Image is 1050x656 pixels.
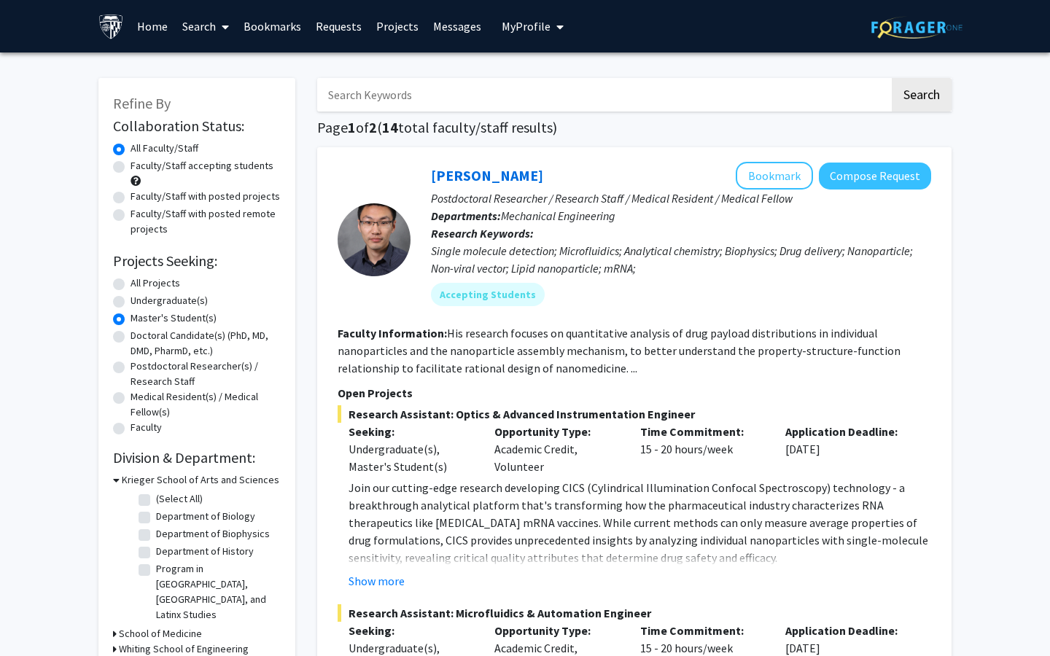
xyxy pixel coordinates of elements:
button: Show more [349,572,405,590]
label: Medical Resident(s) / Medical Fellow(s) [131,389,281,420]
p: Postdoctoral Researcher / Research Staff / Medical Resident / Medical Fellow [431,190,931,207]
label: Faculty/Staff with posted remote projects [131,206,281,237]
b: Research Keywords: [431,226,534,241]
h1: Page of ( total faculty/staff results) [317,119,952,136]
h3: Krieger School of Arts and Sciences [122,472,279,488]
p: Seeking: [349,622,472,639]
p: Seeking: [349,423,472,440]
label: All Faculty/Staff [131,141,198,156]
p: Join our cutting-edge research developing CICS (Cylindrical Illumination Confocal Spectroscopy) t... [349,479,931,566]
label: Doctoral Candidate(s) (PhD, MD, DMD, PharmD, etc.) [131,328,281,359]
mat-chip: Accepting Students [431,283,545,306]
a: Bookmarks [236,1,308,52]
div: Academic Credit, Volunteer [483,423,629,475]
a: Home [130,1,175,52]
span: Mechanical Engineering [501,208,615,223]
span: 2 [369,118,377,136]
span: Research Assistant: Optics & Advanced Instrumentation Engineer [338,405,931,423]
p: Application Deadline: [785,423,909,440]
label: Master's Student(s) [131,311,217,326]
h2: Division & Department: [113,449,281,466]
span: Refine By [113,94,171,112]
a: Search [175,1,236,52]
div: Undergraduate(s), Master's Student(s) [349,440,472,475]
p: Time Commitment: [640,622,764,639]
h2: Projects Seeking: [113,252,281,270]
b: Departments: [431,208,501,223]
span: My Profile [502,19,551,34]
button: Compose Request to Sixuan Li [819,163,931,190]
img: ForagerOne Logo [871,16,962,39]
label: Department of Biophysics [156,526,270,542]
fg-read-more: His research focuses on quantitative analysis of drug payload distributions in individual nanopar... [338,326,901,375]
h2: Collaboration Status: [113,117,281,135]
input: Search Keywords [317,78,890,112]
button: Add Sixuan Li to Bookmarks [736,162,813,190]
label: All Projects [131,276,180,291]
span: Research Assistant: Microfluidics & Automation Engineer [338,604,931,622]
label: Postdoctoral Researcher(s) / Research Staff [131,359,281,389]
a: Messages [426,1,489,52]
a: Projects [369,1,426,52]
b: Faculty Information: [338,326,447,340]
div: Single molecule detection; Microfluidics; Analytical chemistry; Biophysics; Drug delivery; Nanopa... [431,242,931,277]
img: Johns Hopkins University Logo [98,14,124,39]
a: Requests [308,1,369,52]
h3: School of Medicine [119,626,202,641]
label: Program in [GEOGRAPHIC_DATA], [GEOGRAPHIC_DATA], and Latinx Studies [156,561,277,622]
span: 1 [348,118,356,136]
label: Undergraduate(s) [131,293,208,308]
label: Faculty/Staff with posted projects [131,189,280,204]
div: 15 - 20 hours/week [629,423,775,475]
label: Department of Biology [156,509,255,524]
button: Search [892,78,952,112]
div: [DATE] [774,423,920,475]
p: Opportunity Type: [494,622,618,639]
p: Opportunity Type: [494,423,618,440]
p: Time Commitment: [640,423,764,440]
label: Department of History [156,544,254,559]
a: [PERSON_NAME] [431,166,543,184]
span: 14 [382,118,398,136]
p: Open Projects [338,384,931,402]
iframe: Chat [11,590,62,645]
label: (Select All) [156,491,203,507]
label: Faculty/Staff accepting students [131,158,273,173]
label: Faculty [131,420,162,435]
p: Application Deadline: [785,622,909,639]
